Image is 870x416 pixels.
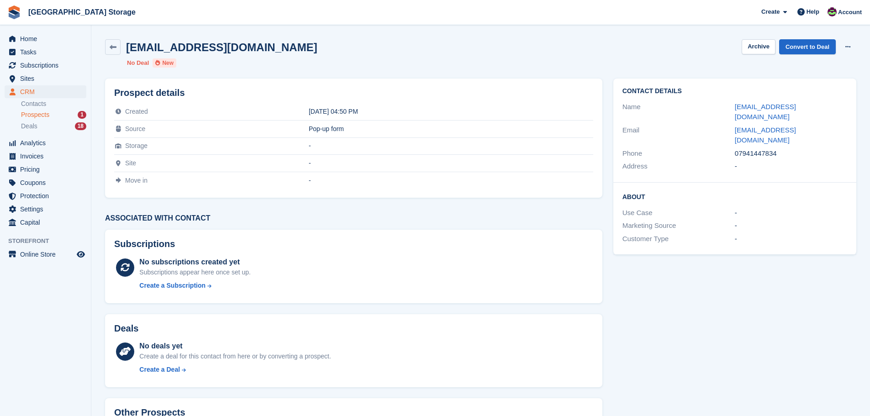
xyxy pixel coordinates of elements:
[75,249,86,260] a: Preview store
[139,268,251,277] div: Subscriptions appear here once set up.
[125,108,148,115] span: Created
[139,352,331,361] div: Create a deal for this contact from here or by converting a prospect.
[742,39,775,54] button: Archive
[78,111,86,119] div: 1
[125,125,145,132] span: Source
[309,159,593,167] div: -
[25,5,139,20] a: [GEOGRAPHIC_DATA] Storage
[309,125,593,132] div: Pop-up form
[309,177,593,184] div: -
[779,39,836,54] a: Convert to Deal
[735,221,847,231] div: -
[5,85,86,98] a: menu
[114,88,593,98] h2: Prospect details
[735,103,796,121] a: [EMAIL_ADDRESS][DOMAIN_NAME]
[20,85,75,98] span: CRM
[20,248,75,261] span: Online Store
[622,234,735,244] div: Customer Type
[622,148,735,159] div: Phone
[139,281,206,290] div: Create a Subscription
[5,176,86,189] a: menu
[622,192,847,201] h2: About
[125,142,148,149] span: Storage
[761,7,780,16] span: Create
[5,216,86,229] a: menu
[8,237,91,246] span: Storefront
[5,248,86,261] a: menu
[5,59,86,72] a: menu
[5,137,86,149] a: menu
[309,142,593,149] div: -
[828,7,837,16] img: Gordy Scott
[105,214,602,222] h3: Associated with contact
[735,126,796,144] a: [EMAIL_ADDRESS][DOMAIN_NAME]
[20,46,75,58] span: Tasks
[139,341,331,352] div: No deals yet
[139,365,180,374] div: Create a Deal
[20,32,75,45] span: Home
[20,216,75,229] span: Capital
[20,150,75,163] span: Invoices
[21,110,86,120] a: Prospects 1
[622,102,735,122] div: Name
[21,121,86,131] a: Deals 18
[126,41,317,53] h2: [EMAIL_ADDRESS][DOMAIN_NAME]
[139,281,251,290] a: Create a Subscription
[622,208,735,218] div: Use Case
[20,72,75,85] span: Sites
[838,8,862,17] span: Account
[125,159,136,167] span: Site
[21,111,49,119] span: Prospects
[309,108,593,115] div: [DATE] 04:50 PM
[807,7,819,16] span: Help
[114,323,138,334] h2: Deals
[75,122,86,130] div: 18
[5,163,86,176] a: menu
[114,239,593,249] h2: Subscriptions
[20,59,75,72] span: Subscriptions
[20,137,75,149] span: Analytics
[153,58,176,68] li: New
[5,72,86,85] a: menu
[21,100,86,108] a: Contacts
[5,46,86,58] a: menu
[139,365,331,374] a: Create a Deal
[5,32,86,45] a: menu
[5,203,86,216] a: menu
[622,88,847,95] h2: Contact Details
[735,161,847,172] div: -
[7,5,21,19] img: stora-icon-8386f47178a22dfd0bd8f6a31ec36ba5ce8667c1dd55bd0f319d3a0aa187defe.svg
[622,221,735,231] div: Marketing Source
[127,58,149,68] li: No Deal
[735,148,847,159] div: 07941447834
[125,177,148,184] span: Move in
[735,208,847,218] div: -
[622,125,735,146] div: Email
[5,150,86,163] a: menu
[20,163,75,176] span: Pricing
[21,122,37,131] span: Deals
[5,190,86,202] a: menu
[735,234,847,244] div: -
[622,161,735,172] div: Address
[20,190,75,202] span: Protection
[20,176,75,189] span: Coupons
[20,203,75,216] span: Settings
[139,257,251,268] div: No subscriptions created yet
